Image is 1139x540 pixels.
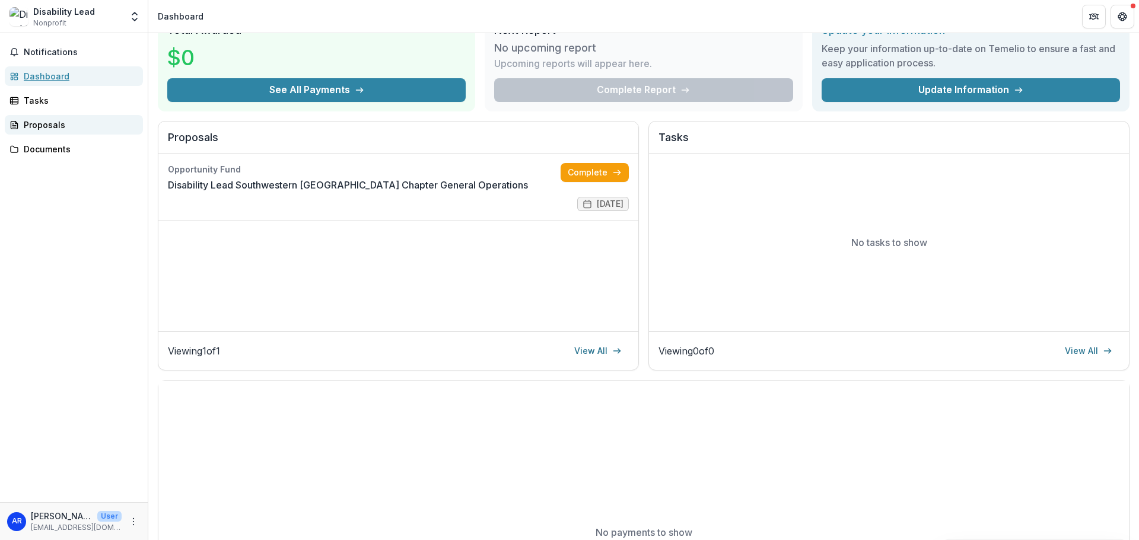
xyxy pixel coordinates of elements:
[126,5,143,28] button: Open entity switcher
[153,8,208,25] nav: breadcrumb
[851,235,927,250] p: No tasks to show
[31,510,93,522] p: [PERSON_NAME]
[168,344,220,358] p: Viewing 1 of 1
[33,5,95,18] div: Disability Lead
[24,47,138,57] span: Notifications
[24,94,133,107] div: Tasks
[31,522,122,533] p: [EMAIL_ADDRESS][DOMAIN_NAME]
[494,56,652,71] p: Upcoming reports will appear here.
[167,78,466,102] button: See All Payments
[5,139,143,159] a: Documents
[24,143,133,155] div: Documents
[5,91,143,110] a: Tasks
[822,41,1120,70] h3: Keep your information up-to-date on Temelio to ensure a fast and easy application process.
[658,131,1119,154] h2: Tasks
[168,178,528,192] a: Disability Lead Southwestern [GEOGRAPHIC_DATA] Chapter General Operations
[5,66,143,86] a: Dashboard
[822,78,1120,102] a: Update Information
[33,18,66,28] span: Nonprofit
[561,163,629,182] a: Complete
[567,341,629,360] a: View All
[658,344,714,358] p: Viewing 0 of 0
[24,70,133,82] div: Dashboard
[126,515,141,529] button: More
[12,517,22,525] div: Anne Renna
[1058,341,1119,360] a: View All
[1082,5,1106,28] button: Partners
[9,7,28,26] img: Disability Lead
[5,43,143,62] button: Notifications
[24,119,133,131] div: Proposals
[167,41,256,74] h3: $0
[494,41,596,55] h3: No upcoming report
[97,511,122,522] p: User
[1111,5,1134,28] button: Get Help
[158,10,203,23] div: Dashboard
[5,115,143,135] a: Proposals
[168,131,629,154] h2: Proposals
